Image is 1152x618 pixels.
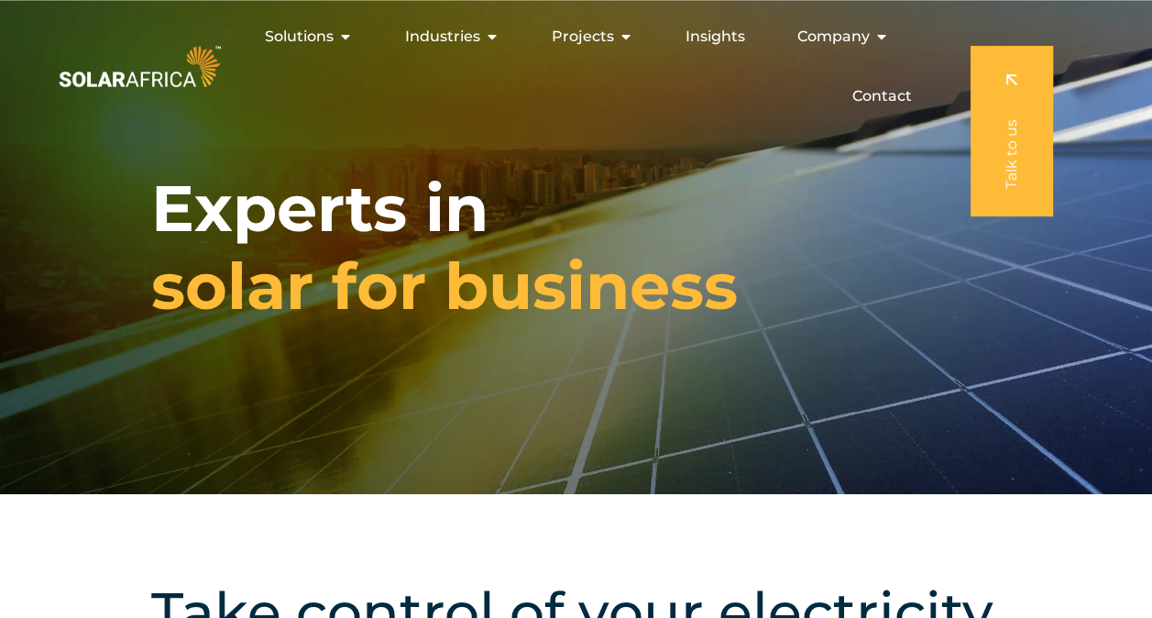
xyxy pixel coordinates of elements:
a: Insights [686,26,745,48]
span: Projects [552,26,614,48]
a: Contact [852,85,912,107]
nav: Menu [225,18,927,115]
div: Menu Toggle [225,18,927,115]
span: solar for business [151,248,738,326]
span: Industries [405,26,480,48]
span: Company [797,26,870,48]
span: Solutions [265,26,334,48]
h1: Experts in [151,170,738,326]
